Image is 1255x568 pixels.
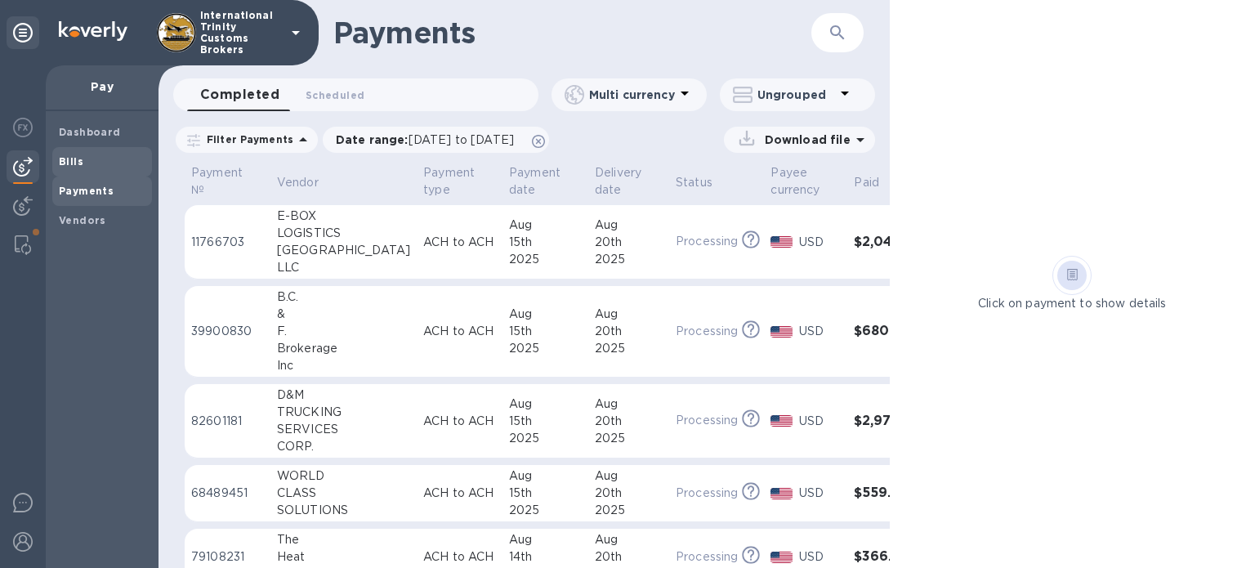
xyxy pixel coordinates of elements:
div: & [277,306,410,323]
p: 68489451 [191,485,264,502]
div: Brokerage [277,340,410,357]
div: Heat [277,548,410,566]
div: Aug [509,531,582,548]
p: ACH to ACH [423,485,496,502]
div: B.C. [277,288,410,306]
b: Bills [59,155,83,168]
div: Aug [509,396,582,413]
h1: Payments [333,16,757,50]
div: 2025 [595,502,663,519]
p: Processing [676,233,738,250]
div: 20th [595,485,663,502]
p: Processing [676,412,738,429]
p: ACH to ACH [423,413,496,430]
div: Aug [595,396,663,413]
p: Click on payment to show details [978,295,1166,312]
div: Date range:[DATE] to [DATE] [323,127,549,153]
div: Aug [595,306,663,323]
img: USD [770,236,793,248]
h3: $2,045.00 [854,235,923,250]
p: 82601181 [191,413,264,430]
span: Delivery date [595,164,663,199]
div: 20th [595,413,663,430]
p: Filter Payments [200,132,293,146]
p: Delivery date [595,164,641,199]
img: USD [770,552,793,563]
div: 2025 [595,340,663,357]
div: Aug [509,306,582,323]
p: Payment type [423,164,475,199]
span: Payment type [423,164,496,199]
p: ACH to ACH [423,234,496,251]
p: 79108231 [191,548,264,566]
img: Foreign exchange [13,118,33,137]
div: E-BOX [277,208,410,225]
div: 15th [509,234,582,251]
b: Dashboard [59,126,121,138]
p: USD [799,413,841,430]
div: TRUCKING [277,404,410,421]
h3: $680.00 [854,324,923,339]
div: 14th [509,548,582,566]
img: Logo [59,21,127,41]
div: SOLUTIONS [277,502,410,519]
div: 2025 [509,251,582,268]
b: Vendors [59,214,106,226]
p: Vendor [277,174,319,191]
p: Status [676,174,712,191]
div: 15th [509,485,582,502]
img: USD [770,488,793,499]
div: [GEOGRAPHIC_DATA] [277,242,410,259]
h3: $366.00 [854,549,923,565]
div: 2025 [509,502,582,519]
div: Aug [595,531,663,548]
h3: $559.50 [854,485,923,501]
div: LLC [277,259,410,276]
div: 2025 [509,340,582,357]
p: Payment № [191,164,243,199]
p: Payment date [509,164,561,199]
p: USD [799,485,841,502]
p: Date range : [336,132,522,148]
p: Pay [59,78,145,95]
p: Ungrouped [757,87,835,103]
div: F. [277,323,410,340]
div: 15th [509,323,582,340]
p: ACH to ACH [423,548,496,566]
p: Paid [854,174,879,191]
p: Processing [676,548,738,566]
p: USD [799,234,841,251]
span: Scheduled [306,87,364,104]
p: USD [799,548,841,566]
div: Aug [595,467,663,485]
div: D&M [277,387,410,404]
span: Payee currency [770,164,841,199]
p: Payee currency [770,164,820,199]
p: ACH to ACH [423,323,496,340]
p: Multi currency [589,87,675,103]
div: CLASS [277,485,410,502]
p: 11766703 [191,234,264,251]
div: LOGISTICS [277,225,410,242]
span: Payment № [191,164,264,199]
span: [DATE] to [DATE] [409,133,514,146]
div: Aug [509,467,582,485]
h3: $2,975.00 [854,414,923,429]
div: Inc [277,357,410,374]
div: WORLD [277,467,410,485]
div: 2025 [595,251,663,268]
span: Completed [200,83,279,106]
div: 20th [595,548,663,566]
div: 20th [595,234,663,251]
div: 2025 [509,430,582,447]
div: CORP. [277,438,410,455]
div: The [277,531,410,548]
span: Paid [854,174,900,191]
p: 39900830 [191,323,264,340]
p: Download file [758,132,851,148]
span: Payment date [509,164,582,199]
span: Status [676,174,734,191]
div: Aug [595,217,663,234]
span: Vendor [277,174,340,191]
p: International Trinity Customs Brokers [200,10,282,56]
